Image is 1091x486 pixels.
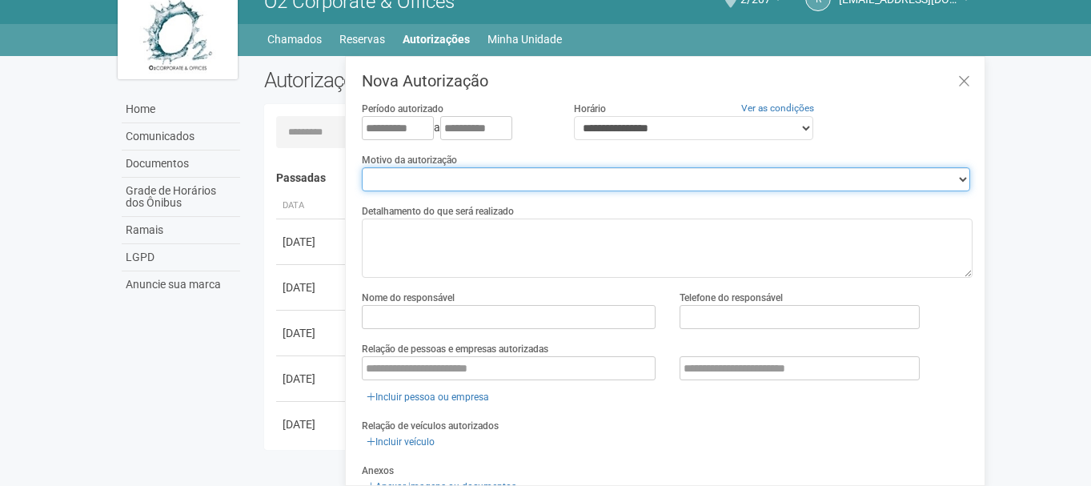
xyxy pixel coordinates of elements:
[362,102,443,116] label: Período autorizado
[122,217,240,244] a: Ramais
[267,28,322,50] a: Chamados
[122,178,240,217] a: Grade de Horários dos Ônibus
[362,116,549,140] div: a
[339,28,385,50] a: Reservas
[362,419,499,433] label: Relação de veículos autorizados
[122,96,240,123] a: Home
[122,244,240,271] a: LGPD
[403,28,470,50] a: Autorizações
[283,371,342,387] div: [DATE]
[276,193,348,219] th: Data
[283,325,342,341] div: [DATE]
[283,416,342,432] div: [DATE]
[122,151,240,178] a: Documentos
[283,234,342,250] div: [DATE]
[362,291,455,305] label: Nome do responsável
[362,433,439,451] a: Incluir veículo
[362,73,973,89] h3: Nova Autorização
[362,153,457,167] label: Motivo da autorização
[362,464,394,478] label: Anexos
[362,204,514,219] label: Detalhamento do que será realizado
[680,291,783,305] label: Telefone do responsável
[362,388,494,406] a: Incluir pessoa ou empresa
[487,28,562,50] a: Minha Unidade
[362,342,548,356] label: Relação de pessoas e empresas autorizadas
[122,123,240,151] a: Comunicados
[741,102,814,114] a: Ver as condições
[276,172,962,184] h4: Passadas
[283,279,342,295] div: [DATE]
[574,102,606,116] label: Horário
[122,271,240,298] a: Anuncie sua marca
[264,68,607,92] h2: Autorizações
